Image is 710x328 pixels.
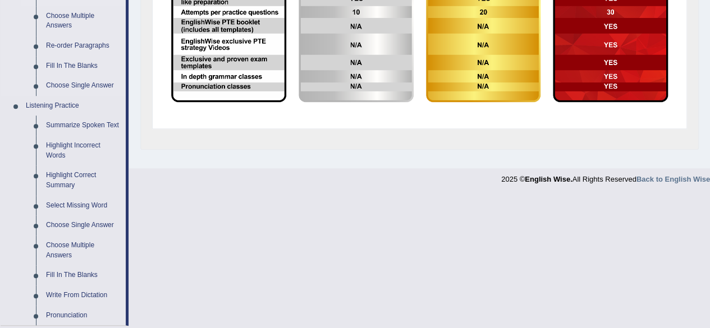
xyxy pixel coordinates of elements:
a: Back to English Wise [636,175,710,183]
a: Summarize Spoken Text [41,116,126,136]
a: Choose Multiple Answers [41,235,126,265]
strong: English Wise. [525,175,572,183]
a: Re-order Paragraphs [41,36,126,56]
a: Highlight Incorrect Words [41,136,126,165]
a: Fill In The Blanks [41,56,126,76]
div: 2025 © All Rights Reserved [501,168,710,184]
a: Pronunciation [41,306,126,326]
a: Fill In The Blanks [41,265,126,285]
a: Select Missing Word [41,196,126,216]
a: Listening Practice [21,96,126,116]
a: Choose Single Answer [41,76,126,96]
a: Choose Multiple Answers [41,6,126,36]
a: Highlight Correct Summary [41,165,126,195]
a: Choose Single Answer [41,215,126,235]
a: Write From Dictation [41,285,126,306]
